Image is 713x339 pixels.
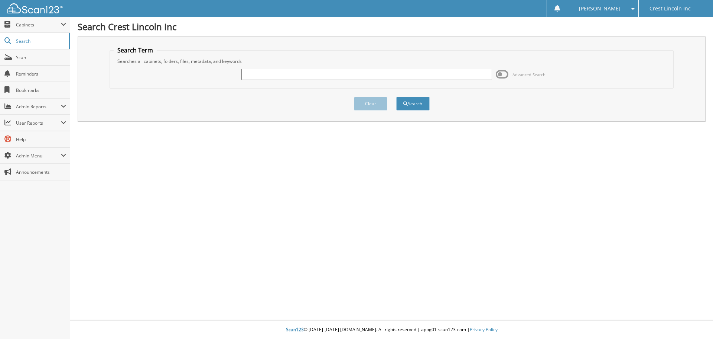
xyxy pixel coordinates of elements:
[16,87,66,93] span: Bookmarks
[649,6,691,11] span: Crest Lincoln Inc
[16,71,66,77] span: Reminders
[16,169,66,175] span: Announcements
[16,38,65,44] span: Search
[16,136,66,143] span: Help
[396,97,430,111] button: Search
[16,153,61,159] span: Admin Menu
[354,97,387,111] button: Clear
[7,3,63,13] img: scan123-logo-white.svg
[70,321,713,339] div: © [DATE]-[DATE] [DOMAIN_NAME]. All rights reserved | appg01-scan123-com |
[114,58,670,64] div: Searches all cabinets, folders, files, metadata, and keywords
[16,103,61,110] span: Admin Reports
[286,326,304,333] span: Scan123
[114,46,157,54] legend: Search Term
[512,72,546,77] span: Advanced Search
[676,303,713,339] iframe: Chat Widget
[16,120,61,126] span: User Reports
[470,326,498,333] a: Privacy Policy
[16,22,61,28] span: Cabinets
[579,6,621,11] span: [PERSON_NAME]
[78,20,706,33] h1: Search Crest Lincoln Inc
[16,54,66,61] span: Scan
